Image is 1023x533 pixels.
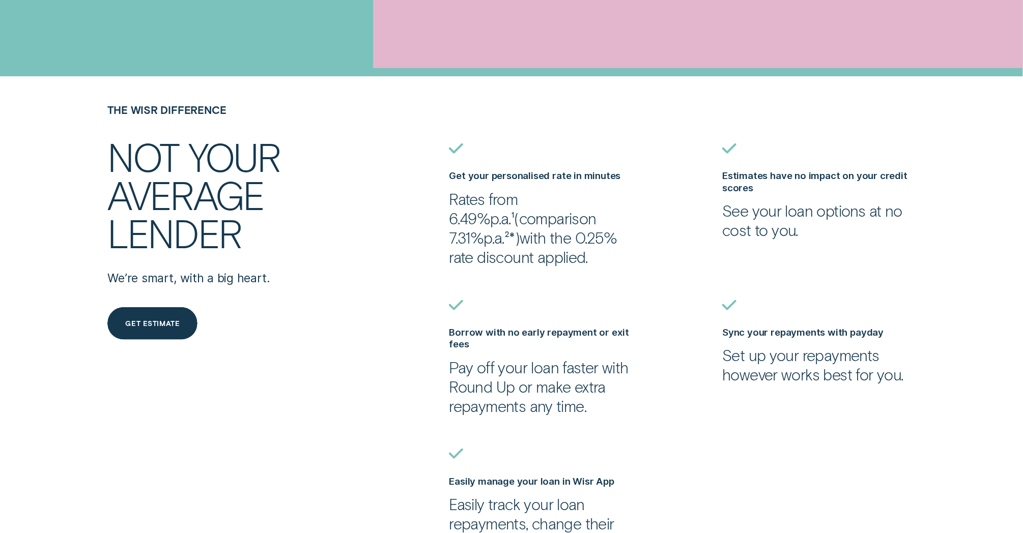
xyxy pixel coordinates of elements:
p: See your loan options at no cost to you. [722,201,915,240]
label: Borrow with no early repayment or exit fees [449,327,629,350]
p: Set up your repayments however works best for you. [722,345,915,384]
h2: Not your average lender [107,138,343,252]
span: p.a. [484,228,504,247]
span: Per Annum [484,228,504,247]
span: p.a. [490,209,511,227]
p: Pay off your loan faster with Round Up or make extra repayments any time. [449,358,642,416]
label: Easily manage your loan in Wisr App [449,476,614,487]
h4: THE WISR DIFFERENCE [107,104,368,116]
label: Sync your repayments with payday [722,327,884,338]
label: Estimates have no impact on your credit scores [722,170,907,193]
span: ( [514,209,519,227]
p: Rates from 6.49% ¹ comparison 7.31% ²* with the 0.25% rate discount applied. [449,189,642,266]
label: Get your personalised rate in minutes [449,170,620,182]
p: We’re smart, with a big heart. [107,270,368,286]
span: ) [515,228,520,247]
a: Get estimate [107,307,197,339]
span: Per Annum [490,209,511,227]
